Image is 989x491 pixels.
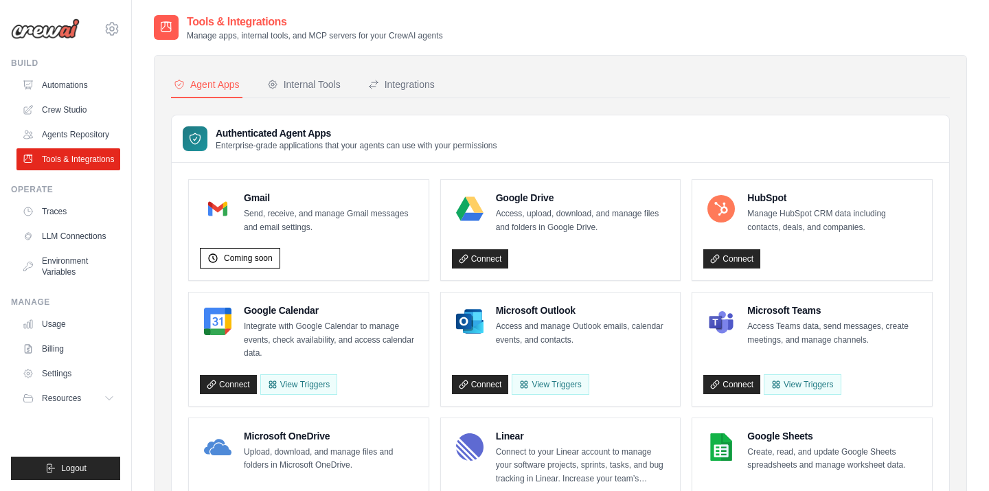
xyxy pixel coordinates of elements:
button: Integrations [365,72,437,98]
div: Manage [11,297,120,308]
div: Internal Tools [267,78,341,91]
img: Google Drive Logo [456,195,484,222]
p: Manage HubSpot CRM data including contacts, deals, and companies. [747,207,921,234]
a: Automations [16,74,120,96]
p: Access, upload, download, and manage files and folders in Google Drive. [496,207,670,234]
div: Integrations [368,78,435,91]
img: Microsoft OneDrive Logo [204,433,231,461]
h4: Gmail [244,191,418,205]
button: Resources [16,387,120,409]
img: HubSpot Logo [707,195,735,222]
h4: Linear [496,429,670,443]
h4: Google Drive [496,191,670,205]
a: Connect [452,249,509,269]
img: Logo [11,19,80,39]
p: Enterprise-grade applications that your agents can use with your permissions [216,140,497,151]
a: Tools & Integrations [16,148,120,170]
p: Integrate with Google Calendar to manage events, check availability, and access calendar data. [244,320,418,361]
a: Settings [16,363,120,385]
p: Access and manage Outlook emails, calendar events, and contacts. [496,320,670,347]
p: Connect to your Linear account to manage your software projects, sprints, tasks, and bug tracking... [496,446,670,486]
a: Traces [16,201,120,222]
span: Coming soon [224,253,273,264]
p: Upload, download, and manage files and folders in Microsoft OneDrive. [244,446,418,472]
span: Resources [42,393,81,404]
p: Access Teams data, send messages, create meetings, and manage channels. [747,320,921,347]
img: Microsoft Teams Logo [707,308,735,335]
a: Connect [703,249,760,269]
button: View Triggers [260,374,337,395]
a: LLM Connections [16,225,120,247]
h4: Microsoft Outlook [496,304,670,317]
span: Logout [61,463,87,474]
img: Microsoft Outlook Logo [456,308,484,335]
div: Agent Apps [174,78,240,91]
h2: Tools & Integrations [187,14,443,30]
h4: Microsoft OneDrive [244,429,418,443]
: View Triggers [512,374,589,395]
a: Agents Repository [16,124,120,146]
button: Agent Apps [171,72,242,98]
p: Send, receive, and manage Gmail messages and email settings. [244,207,418,234]
a: Environment Variables [16,250,120,283]
h4: HubSpot [747,191,921,205]
h4: Google Calendar [244,304,418,317]
: View Triggers [764,374,841,395]
div: Build [11,58,120,69]
p: Manage apps, internal tools, and MCP servers for your CrewAI agents [187,30,443,41]
a: Usage [16,313,120,335]
img: Gmail Logo [204,195,231,222]
img: Google Calendar Logo [204,308,231,335]
img: Google Sheets Logo [707,433,735,461]
p: Create, read, and update Google Sheets spreadsheets and manage worksheet data. [747,446,921,472]
div: Operate [11,184,120,195]
h3: Authenticated Agent Apps [216,126,497,140]
a: Connect [452,375,509,394]
a: Crew Studio [16,99,120,121]
button: Internal Tools [264,72,343,98]
a: Billing [16,338,120,360]
h4: Microsoft Teams [747,304,921,317]
img: Linear Logo [456,433,484,461]
button: Logout [11,457,120,480]
a: Connect [703,375,760,394]
h4: Google Sheets [747,429,921,443]
a: Connect [200,375,257,394]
